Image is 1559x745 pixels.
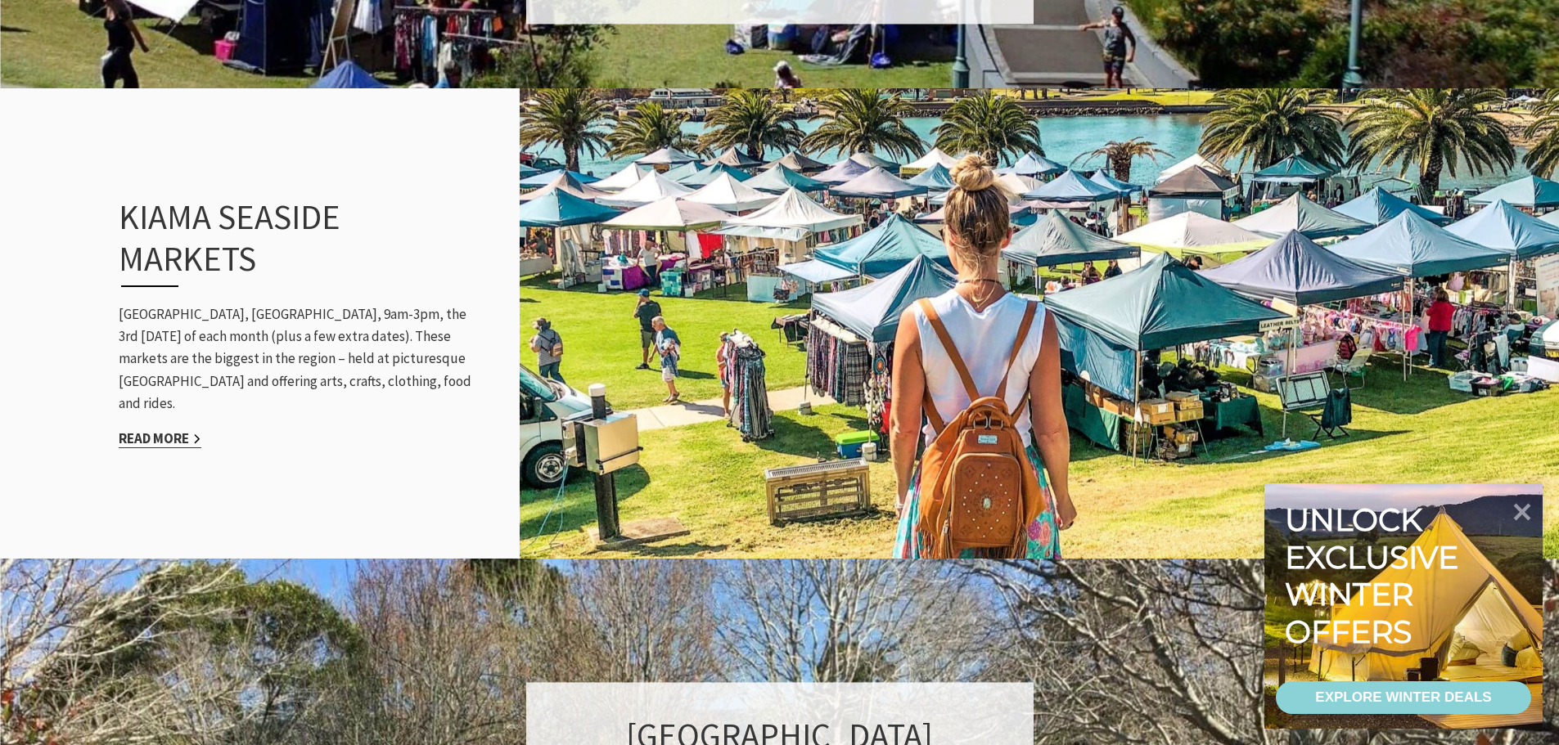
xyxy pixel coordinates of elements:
[1285,501,1466,650] div: Unlock exclusive winter offers
[1276,681,1531,714] a: EXPLORE WINTER DEALS
[119,429,201,448] a: Read More
[520,86,1559,561] img: Instagram@Life_on_the_open_road_au_Approved_Image_
[119,303,479,415] p: [GEOGRAPHIC_DATA], [GEOGRAPHIC_DATA], 9am-3pm, the 3rd [DATE] of each month (plus a few extra dat...
[119,196,443,287] h3: Kiama Seaside Markets
[1315,681,1491,714] div: EXPLORE WINTER DEALS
